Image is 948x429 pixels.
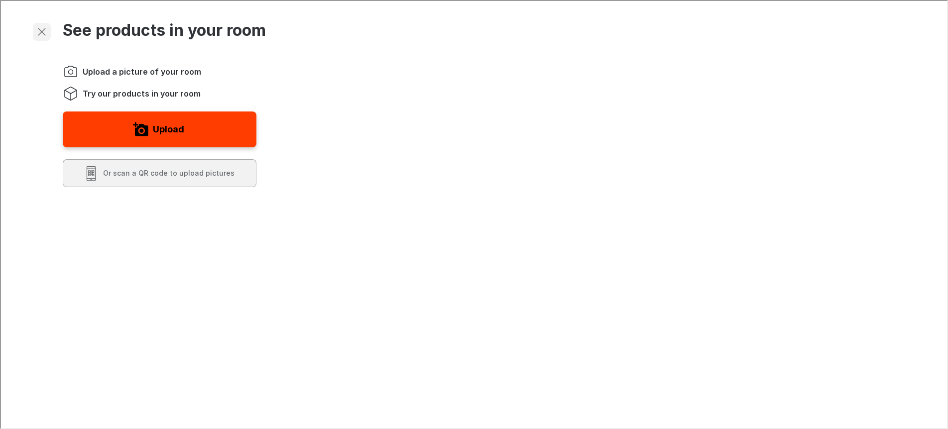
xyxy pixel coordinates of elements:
button: Upload a picture of your room [62,110,255,146]
ol: Instructions [62,63,255,101]
button: Exit visualizer [32,22,50,40]
span: Upload a picture of your room [82,65,200,76]
button: Scan a QR code to upload pictures [62,158,255,186]
span: Try our products in your room [82,87,200,98]
label: Upload [152,120,183,136]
